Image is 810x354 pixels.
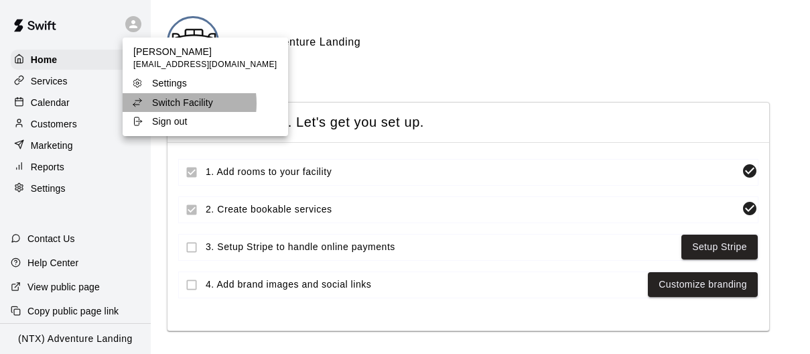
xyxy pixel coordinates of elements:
a: Settings [123,74,288,93]
p: [PERSON_NAME] [133,45,277,58]
a: Switch Facility [123,93,288,112]
p: Switch Facility [152,96,213,109]
span: [EMAIL_ADDRESS][DOMAIN_NAME] [133,58,277,72]
p: Sign out [152,115,188,128]
p: Settings [152,76,187,90]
